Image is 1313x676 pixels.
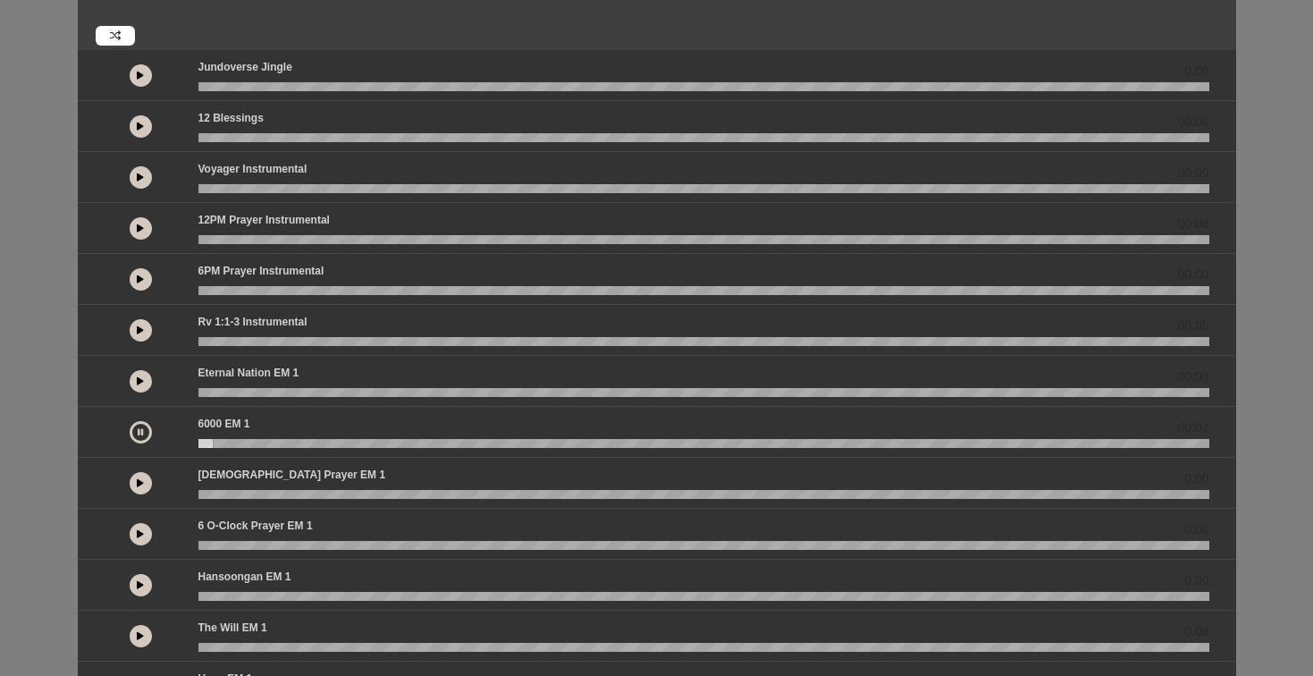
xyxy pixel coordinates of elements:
[1184,571,1208,590] span: 0.00
[198,365,299,381] p: Eternal Nation EM 1
[198,212,330,228] p: 12PM Prayer Instrumental
[198,569,291,585] p: Hansoongan EM 1
[1184,520,1208,539] span: 0.00
[198,416,250,432] p: 6000 EM 1
[198,161,307,177] p: Voyager Instrumental
[1177,368,1208,386] span: 00:00
[198,59,292,75] p: Jundoverse Jingle
[1184,62,1208,80] span: 0.00
[198,467,386,483] p: [DEMOGRAPHIC_DATA] prayer EM 1
[198,518,313,534] p: 6 o-clock prayer EM 1
[198,314,307,330] p: Rv 1:1-3 Instrumental
[1184,469,1208,488] span: 0.00
[1177,215,1208,233] span: 00:00
[1177,164,1208,182] span: 00:00
[198,263,324,279] p: 6PM Prayer Instrumental
[1177,266,1208,284] span: 00:00
[198,110,264,126] p: 12 Blessings
[1177,317,1208,335] span: 00:00
[1184,622,1208,641] span: 0.00
[1177,418,1208,437] span: 00:02
[1177,113,1208,131] span: 00:00
[198,620,267,636] p: The Will EM 1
